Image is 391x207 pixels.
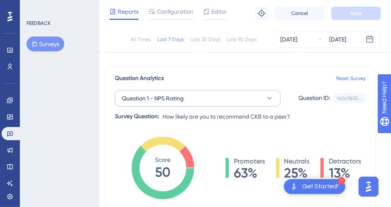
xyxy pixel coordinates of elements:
span: Cancel [291,10,308,17]
button: Question 1 - NPS Rating [115,90,281,107]
tspan: 50 [155,164,171,180]
span: Question 1 - NPS Rating [122,93,184,103]
span: Reports [118,7,138,17]
span: Neutrals [284,156,310,166]
div: 1 [338,177,345,185]
button: Surveys [27,37,64,51]
iframe: UserGuiding AI Assistant Launcher [356,174,381,199]
span: Need Help? [19,2,52,12]
div: Open Get Started! checklist, remaining modules: 1 [284,179,345,194]
div: Question ID: [299,93,330,104]
span: 13% [329,166,361,180]
button: Cancel [275,7,325,20]
div: Survey Question: [115,112,159,122]
a: Reset Survey [336,75,366,82]
div: [DATE] [280,34,297,44]
span: How likely are you to recommend CKB to a peer? [163,112,290,122]
span: Promoters [234,156,265,166]
img: launcher-image-alternative-text [289,182,299,192]
span: 25% [284,166,310,180]
button: Save [331,7,381,20]
div: Last 7 Days [157,36,184,43]
div: Get Started! [302,182,339,191]
span: Configuration [157,7,193,17]
div: Last 30 Days [190,36,220,43]
span: Save [350,10,362,17]
div: fe2a3650... [337,95,362,102]
tspan: Score [155,156,171,163]
div: All Times [131,36,151,43]
span: Editor [211,7,227,17]
span: Question Analytics [115,73,164,83]
div: Last 90 Days [227,36,257,43]
div: FEEDBACK [27,20,51,27]
div: [DATE] [329,34,346,44]
span: Detractors [329,156,361,166]
span: 63% [234,166,265,180]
